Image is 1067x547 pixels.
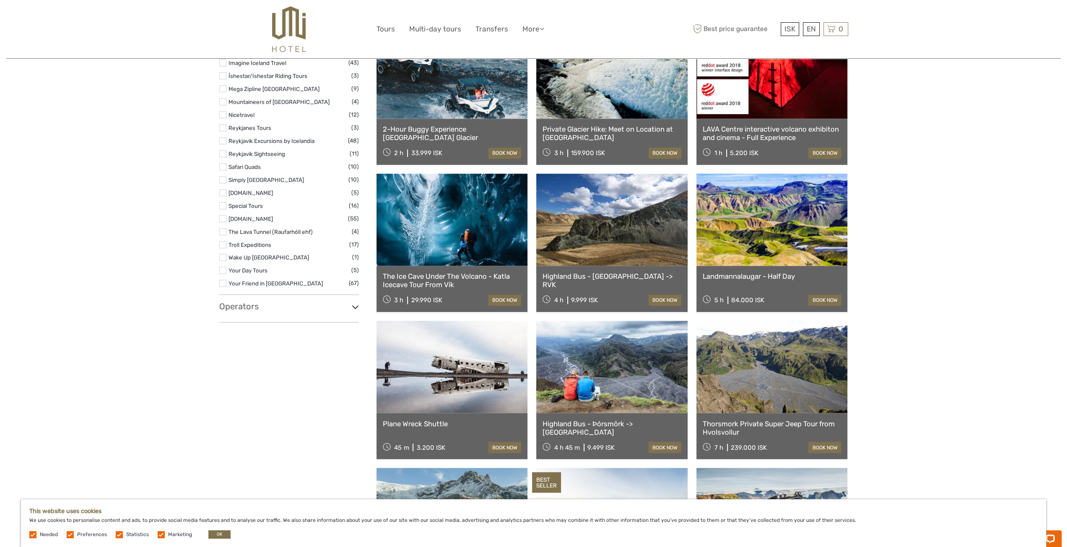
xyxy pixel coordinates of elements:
[352,97,359,106] span: (4)
[587,443,615,451] div: 9.499 ISK
[349,201,359,210] span: (16)
[351,188,359,197] span: (5)
[571,149,605,157] div: 159.900 ISK
[803,22,820,36] div: EN
[348,162,359,171] span: (10)
[228,137,314,144] a: Reykjavik Excursions by Icelandia
[383,125,522,142] a: 2-Hour Buggy Experience [GEOGRAPHIC_DATA] Glacier
[383,272,522,289] a: The Ice Cave Under The Volcano - Katla Icecave Tour From Vík
[411,149,442,157] div: 33.999 ISK
[714,443,723,451] span: 7 h
[351,123,359,132] span: (3)
[808,442,841,453] a: book now
[488,295,521,306] a: book now
[703,272,841,280] a: Landmannalaugar - Half Day
[554,443,580,451] span: 4 h 45 m
[554,149,563,157] span: 3 h
[219,301,359,311] h3: Operators
[376,23,395,35] a: Tours
[228,176,304,183] a: Simply [GEOGRAPHIC_DATA]
[554,296,563,304] span: 4 h
[731,296,764,304] div: 84.000 ISK
[543,272,681,289] a: Highland Bus - [GEOGRAPHIC_DATA] -> RVK
[416,443,445,451] div: 3.200 ISK
[126,531,149,538] label: Statistics
[348,136,359,145] span: (48)
[228,150,285,157] a: Reykjavik Sightseeing
[349,110,359,119] span: (12)
[475,23,508,35] a: Transfers
[228,241,271,248] a: Troll Expeditions
[394,443,409,451] span: 45 m
[532,472,561,493] div: BEST SELLER
[351,71,359,80] span: (3)
[351,84,359,93] span: (9)
[349,240,359,249] span: (17)
[349,278,359,288] span: (67)
[351,265,359,275] span: (5)
[522,23,544,35] a: More
[352,252,359,262] span: (1)
[383,419,522,428] a: Plane Wreck Shuttle
[228,189,273,196] a: [DOMAIN_NAME]
[409,23,461,35] a: Multi-day tours
[714,296,724,304] span: 5 h
[714,149,722,157] span: 1 h
[228,163,261,170] a: Safari Quads
[703,419,841,436] a: Thorsmork Private Super Jeep Tour from Hvolsvollur
[29,508,1038,515] h5: This website uses cookies
[77,531,107,538] label: Preferences
[730,149,758,157] div: 5.200 ISK
[228,60,286,66] a: Imagine Iceland Travel
[649,442,681,453] a: book now
[21,499,1046,547] div: We use cookies to personalise content and ads, to provide social media features and to analyse ou...
[350,149,359,158] span: (11)
[12,15,95,21] p: Chat now
[488,442,521,453] a: book now
[348,58,359,67] span: (43)
[228,99,330,105] a: Mountaineers of [GEOGRAPHIC_DATA]
[488,148,521,158] a: book now
[96,13,106,23] button: Open LiveChat chat widget
[228,111,254,118] a: Nicetravel
[649,148,681,158] a: book now
[784,25,795,33] span: ISK
[394,296,403,304] span: 3 h
[691,22,779,36] span: Best price guarantee
[228,254,309,261] a: Wake Up [GEOGRAPHIC_DATA]
[348,175,359,184] span: (10)
[543,125,681,142] a: Private Glacier Hike: Meet on Location at [GEOGRAPHIC_DATA]
[228,202,263,209] a: Special Tours
[543,419,681,436] a: Highland Bus - Þórsmörk -> [GEOGRAPHIC_DATA]
[649,295,681,306] a: book now
[208,530,231,539] button: OK
[228,86,319,92] a: Mega Zipline [GEOGRAPHIC_DATA]
[40,531,58,538] label: Needed
[808,295,841,306] a: book now
[228,280,323,287] a: Your Friend in [GEOGRAPHIC_DATA]
[168,531,192,538] label: Marketing
[272,6,305,52] img: 526-1e775aa5-7374-4589-9d7e-5793fb20bdfc_logo_big.jpg
[228,124,271,131] a: Reykjanes Tours
[731,443,767,451] div: 239.000 ISK
[411,296,442,304] div: 29.990 ISK
[228,228,313,235] a: The Lava Tunnel (Raufarhóll ehf)
[348,214,359,223] span: (55)
[837,25,844,33] span: 0
[808,148,841,158] a: book now
[228,267,267,274] a: Your Day Tours
[703,125,841,142] a: LAVA Centre interactive volcano exhibiton and cinema - Full Experience
[394,149,403,157] span: 2 h
[352,227,359,236] span: (4)
[228,215,273,222] a: [DOMAIN_NAME]
[228,73,307,79] a: Íshestar/Ishestar Riding Tours
[571,296,598,304] div: 9.999 ISK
